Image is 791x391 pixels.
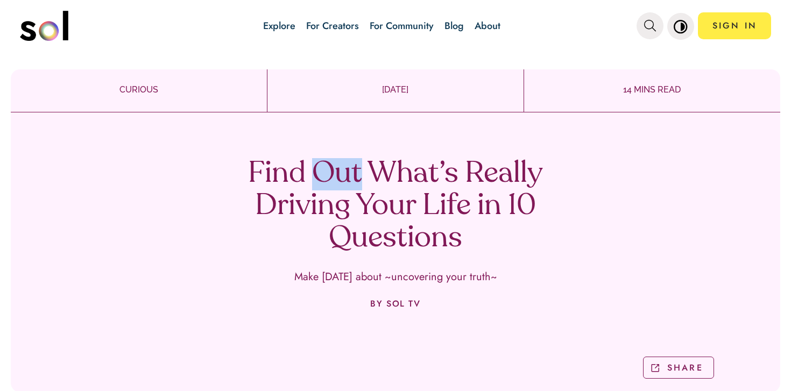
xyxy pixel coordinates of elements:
p: BY SOL TV [370,299,420,309]
a: For Community [370,19,434,33]
a: SIGN IN [698,12,771,39]
h1: Find Out What’s Really Driving Your Life in 10 Questions [237,158,554,255]
button: SHARE [643,357,714,379]
p: Make [DATE] about ~uncovering your truth~ [294,271,497,283]
a: Explore [263,19,295,33]
p: [DATE] [267,83,524,96]
a: For Creators [306,19,359,33]
p: CURIOUS [11,83,267,96]
a: About [475,19,500,33]
p: SHARE [667,361,703,374]
a: Blog [444,19,464,33]
img: logo [20,11,68,41]
p: 14 MINS READ [524,83,780,96]
nav: main navigation [20,7,772,45]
